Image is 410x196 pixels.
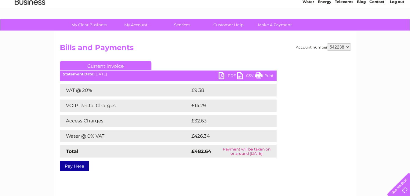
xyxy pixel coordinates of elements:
[61,3,350,30] div: Clear Business is a trading name of Verastar Limited (registered in [GEOGRAPHIC_DATA] No. 3667643...
[357,26,366,31] a: Blog
[217,145,277,158] td: Payment will be taken on or around [DATE]
[60,84,190,96] td: VAT @ 20%
[190,130,266,142] td: £426.34
[237,72,255,81] a: CSV
[60,161,89,171] a: Pay Here
[255,72,274,81] a: Print
[60,115,190,127] td: Access Charges
[191,148,211,154] strong: £482.64
[60,61,151,70] a: Current Invoice
[63,72,94,76] b: Statement Date:
[390,26,404,31] a: Log out
[203,19,254,31] a: Customer Help
[335,26,353,31] a: Telecoms
[190,100,264,112] td: £14.29
[66,148,78,154] strong: Total
[318,26,331,31] a: Energy
[14,16,45,34] img: logo.png
[60,100,190,112] td: VOIP Rental Charges
[303,26,314,31] a: Water
[111,19,161,31] a: My Account
[219,72,237,81] a: PDF
[190,115,264,127] td: £32.63
[64,19,114,31] a: My Clear Business
[369,26,384,31] a: Contact
[250,19,300,31] a: Make A Payment
[60,72,277,76] div: [DATE]
[60,43,350,55] h2: Bills and Payments
[60,130,190,142] td: Water @ 0% VAT
[157,19,207,31] a: Services
[295,3,337,11] a: 0333 014 3131
[190,84,263,96] td: £9.38
[296,43,350,51] div: Account number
